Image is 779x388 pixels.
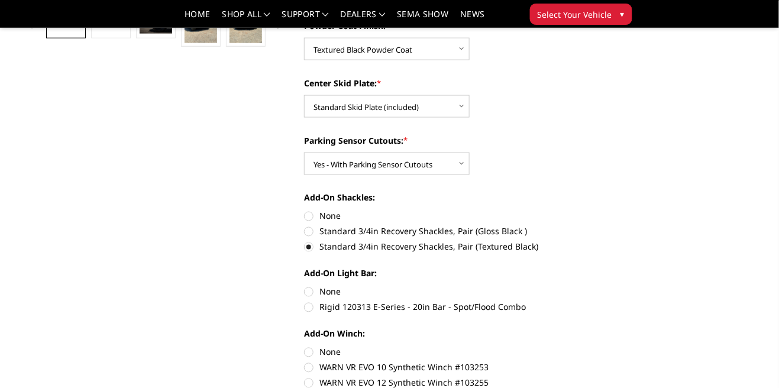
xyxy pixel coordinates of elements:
a: SEMA Show [397,10,448,27]
label: Add-On Light Bar: [304,267,569,280]
button: Select Your Vehicle [530,4,632,25]
label: Standard 3/4in Recovery Shackles, Pair (Gloss Black ) [304,225,569,238]
a: News [460,10,484,27]
label: None [304,286,569,298]
a: Support [282,10,329,27]
label: None [304,346,569,358]
span: Select Your Vehicle [538,8,612,21]
label: Standard 3/4in Recovery Shackles, Pair (Textured Black) [304,241,569,253]
label: WARN VR EVO 10 Synthetic Winch #103253 [304,361,569,374]
label: None [304,210,569,222]
label: Parking Sensor Cutouts: [304,134,569,147]
span: ▾ [620,8,625,20]
a: shop all [222,10,270,27]
label: Center Skid Plate: [304,77,569,89]
a: Home [185,10,210,27]
label: Add-On Shackles: [304,192,569,204]
a: Dealers [341,10,386,27]
label: Rigid 120313 E-Series - 20in Bar - Spot/Flood Combo [304,301,569,313]
label: Add-On Winch: [304,328,569,340]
